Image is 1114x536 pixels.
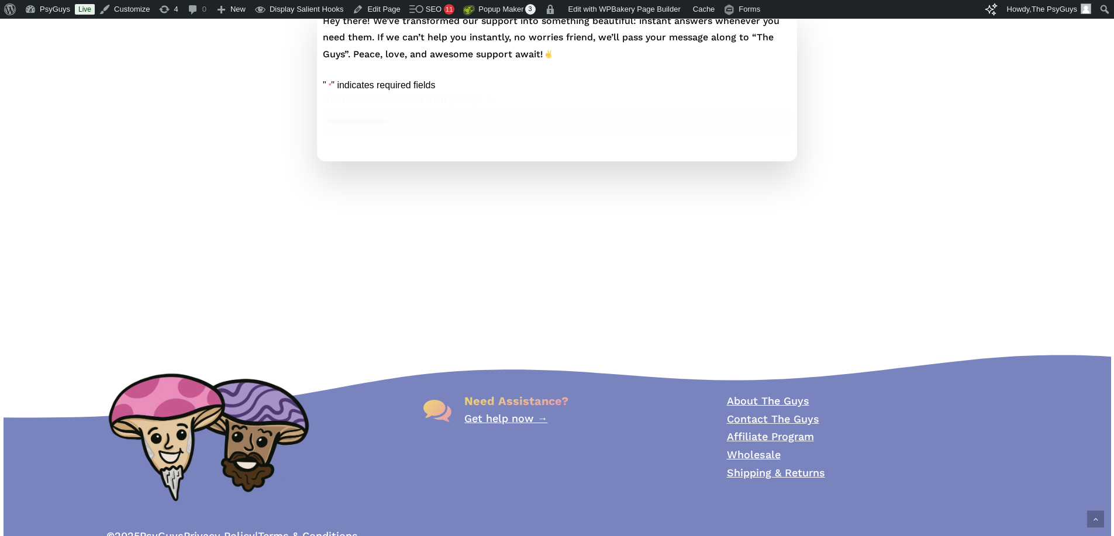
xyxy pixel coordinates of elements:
[1087,511,1104,528] a: Back to top
[544,49,553,58] img: ✌️
[1081,4,1091,14] img: Avatar photo
[323,77,791,95] p: " " indicates required fields
[727,413,819,425] a: Contact The Guys
[106,360,311,513] img: PsyGuys Heads Logo
[464,394,568,408] span: Need Assistance?
[727,448,781,461] a: Wholesale
[727,430,814,442] a: Affiliate Program
[444,4,454,15] div: 11
[323,13,791,63] p: Hey there! We’ve transformed our support into something beautiful: instant answers whenever you n...
[525,4,536,15] span: 3
[75,4,95,15] a: Live
[727,395,809,407] a: About The Guys
[464,412,547,424] a: Get help now →
[1032,5,1077,13] span: The PsyGuys
[727,466,825,479] a: Shipping & Returns
[323,95,791,105] label: What can we help you with [DATE]?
